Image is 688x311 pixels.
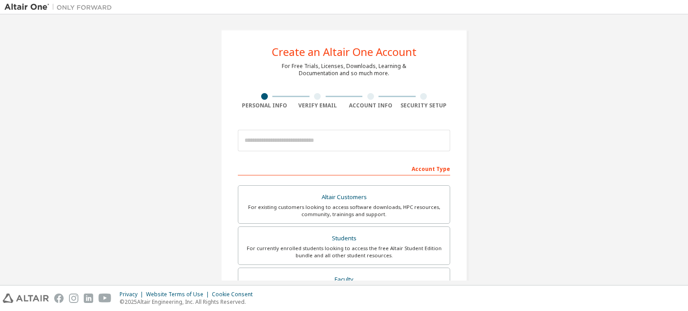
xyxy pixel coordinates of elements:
img: Altair One [4,3,116,12]
div: Faculty [244,273,444,286]
div: Account Info [344,102,397,109]
div: For existing customers looking to access software downloads, HPC resources, community, trainings ... [244,204,444,218]
img: youtube.svg [99,294,112,303]
img: instagram.svg [69,294,78,303]
div: Privacy [120,291,146,298]
div: Create an Altair One Account [272,47,417,57]
p: © 2025 Altair Engineering, Inc. All Rights Reserved. [120,298,258,306]
img: altair_logo.svg [3,294,49,303]
div: For currently enrolled students looking to access the free Altair Student Edition bundle and all ... [244,245,444,259]
div: Verify Email [291,102,344,109]
div: Students [244,232,444,245]
div: Altair Customers [244,191,444,204]
div: Personal Info [238,102,291,109]
div: Cookie Consent [212,291,258,298]
div: Website Terms of Use [146,291,212,298]
img: linkedin.svg [84,294,93,303]
div: Account Type [238,161,450,175]
div: Security Setup [397,102,451,109]
div: For Free Trials, Licenses, Downloads, Learning & Documentation and so much more. [282,63,406,77]
img: facebook.svg [54,294,64,303]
